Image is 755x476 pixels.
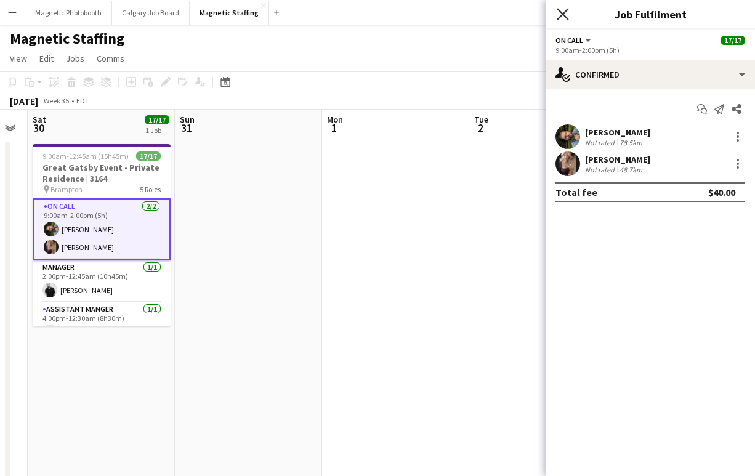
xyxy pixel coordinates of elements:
[33,162,171,184] h3: Great Gatsby Event - Private Residence | 3164
[555,46,745,55] div: 9:00am-2:00pm (5h)
[39,53,54,64] span: Edit
[555,36,583,45] span: On Call
[136,151,161,161] span: 17/17
[10,95,38,107] div: [DATE]
[31,121,46,135] span: 30
[145,126,169,135] div: 1 Job
[585,165,617,174] div: Not rated
[112,1,190,25] button: Calgary Job Board
[42,151,136,161] span: 9:00am-12:45am (15h45m) (Sun)
[325,121,343,135] span: 1
[140,185,161,194] span: 5 Roles
[33,302,171,344] app-card-role: Assistant Manger1/14:00pm-12:30am (8h30m)
[585,154,650,165] div: [PERSON_NAME]
[33,114,46,125] span: Sat
[10,30,124,48] h1: Magnetic Staffing
[546,6,755,22] h3: Job Fulfilment
[617,165,645,174] div: 48.7km
[41,96,71,105] span: Week 35
[5,50,32,67] a: View
[50,185,83,194] span: Brampton
[474,114,488,125] span: Tue
[145,115,169,124] span: 17/17
[34,50,59,67] a: Edit
[585,127,650,138] div: [PERSON_NAME]
[66,53,84,64] span: Jobs
[97,53,124,64] span: Comms
[555,186,597,198] div: Total fee
[617,138,645,147] div: 78.5km
[190,1,269,25] button: Magnetic Staffing
[33,144,171,326] app-job-card: 9:00am-12:45am (15h45m) (Sun)17/17Great Gatsby Event - Private Residence | 3164 Brampton5 RolesOn...
[33,198,171,260] app-card-role: On Call2/29:00am-2:00pm (5h)[PERSON_NAME][PERSON_NAME]
[33,260,171,302] app-card-role: Manager1/12:00pm-12:45am (10h45m)[PERSON_NAME]
[92,50,129,67] a: Comms
[555,36,593,45] button: On Call
[10,53,27,64] span: View
[327,114,343,125] span: Mon
[180,114,195,125] span: Sun
[546,60,755,89] div: Confirmed
[708,186,735,198] div: $40.00
[178,121,195,135] span: 31
[472,121,488,135] span: 2
[76,96,89,105] div: EDT
[721,36,745,45] span: 17/17
[61,50,89,67] a: Jobs
[585,138,617,147] div: Not rated
[25,1,112,25] button: Magnetic Photobooth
